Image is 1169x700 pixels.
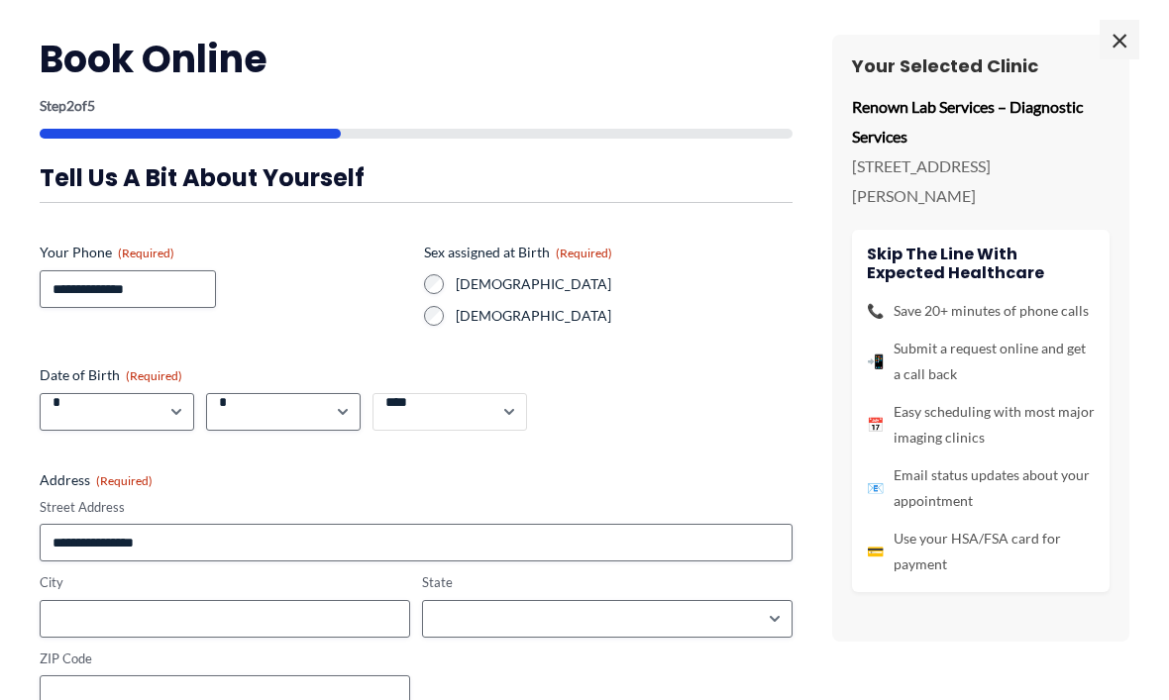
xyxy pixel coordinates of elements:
li: Easy scheduling with most major imaging clinics [867,399,1095,450]
p: Step of [40,99,793,113]
span: 📞 [867,298,884,324]
p: Renown Lab Services – Diagnostic Services [852,92,1110,150]
legend: Sex assigned at Birth [424,243,612,262]
span: (Required) [96,473,153,488]
li: Email status updates about your appointment [867,462,1095,514]
label: City [40,573,410,592]
p: [STREET_ADDRESS][PERSON_NAME] [852,151,1110,210]
span: (Required) [556,246,612,260]
span: 📧 [867,475,884,501]
span: (Required) [118,246,174,260]
span: 📲 [867,349,884,374]
legend: Address [40,470,153,490]
span: 💳 [867,539,884,564]
label: [DEMOGRAPHIC_DATA] [456,274,793,294]
legend: Date of Birth [40,365,182,385]
label: State [422,573,793,592]
h3: Tell us a bit about yourself [40,162,793,193]
span: × [1100,20,1139,59]
span: 📅 [867,412,884,438]
label: Your Phone [40,243,408,262]
h4: Skip the line with Expected Healthcare [867,245,1095,282]
label: Street Address [40,498,793,517]
span: 2 [66,97,74,114]
label: [DEMOGRAPHIC_DATA] [456,306,793,326]
span: (Required) [126,368,182,383]
span: 5 [87,97,95,114]
label: ZIP Code [40,650,410,668]
li: Submit a request online and get a call back [867,336,1095,387]
li: Save 20+ minutes of phone calls [867,298,1095,324]
h3: Your Selected Clinic [852,54,1110,77]
li: Use your HSA/FSA card for payment [867,526,1095,577]
h2: Book Online [40,35,793,83]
